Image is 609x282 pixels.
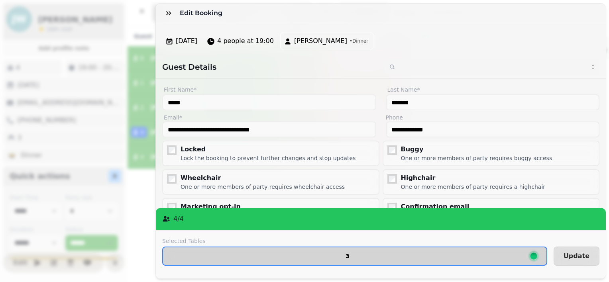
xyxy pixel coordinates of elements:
img: website_grey.svg [13,21,19,27]
button: Update [554,247,599,266]
label: Phone [386,114,600,121]
div: Buggy [401,145,552,154]
label: Last Name* [386,85,600,94]
span: [DATE] [176,36,197,46]
span: [PERSON_NAME] [294,36,347,46]
h3: Edit Booking [180,8,226,18]
div: Domain: [URL] [21,21,57,27]
h2: Guest Details [162,61,378,72]
div: Lock the booking to prevent further changes and stop updates [181,154,356,162]
div: Keywords by Traffic [88,47,134,52]
label: Email* [162,114,376,121]
img: tab_keywords_by_traffic_grey.svg [79,46,86,53]
div: One or more members of party requires wheelchair access [181,183,345,191]
img: logo_orange.svg [13,13,19,19]
span: • Dinner [350,38,368,44]
div: v 4.0.24 [22,13,39,19]
div: One or more members of party requires buggy access [401,154,552,162]
div: Locked [181,145,356,154]
div: Wheelchair [181,173,345,183]
label: Selected Tables [162,237,547,245]
span: Update [564,253,589,259]
div: One or more members of party requires a highchair [401,183,546,191]
img: tab_domain_overview_orange.svg [22,46,28,53]
p: 4 / 4 [173,214,184,224]
div: Marketing opt-in [181,202,290,211]
p: 3 [346,253,350,259]
div: Domain Overview [30,47,71,52]
span: 4 people at 19:00 [217,36,274,46]
label: First Name* [162,85,376,94]
button: 3 [162,247,547,266]
div: Confirmation email [401,202,550,211]
div: Highchair [401,173,546,183]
